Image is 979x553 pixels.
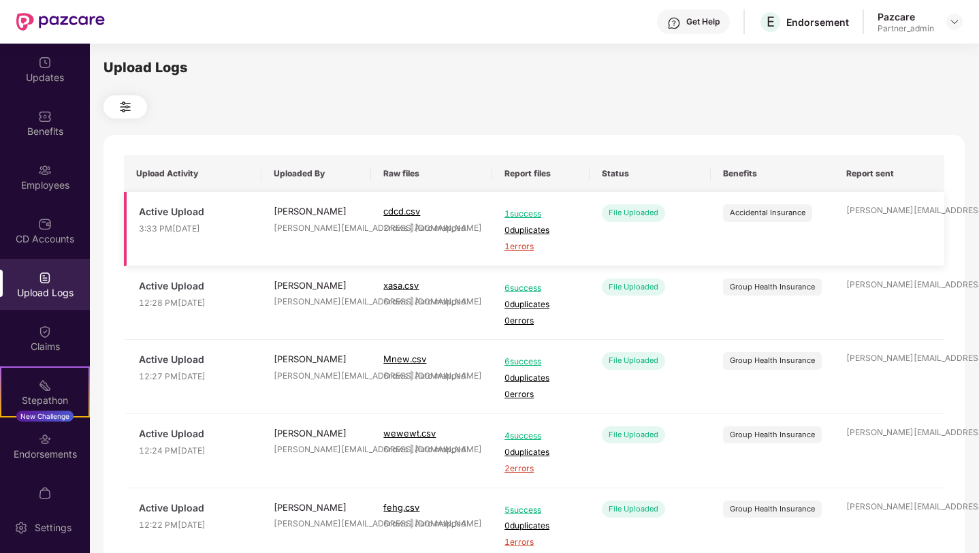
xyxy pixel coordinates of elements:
[846,426,932,439] div: [PERSON_NAME][EMAIL_ADDRESS][DOMAIN_NAME]
[410,370,413,381] span: |
[504,462,577,475] span: 2 errors
[14,521,28,535] img: svg+xml;base64,PHN2ZyBpZD0iU2V0dGluZy0yMHgyMCIgeG1sbnM9Imh0dHA6Ly93d3cudzMub3JnLzIwMDAvc3ZnIiB3aW...
[16,411,74,422] div: New Challenge
[139,426,249,441] span: Active Upload
[274,426,359,440] div: [PERSON_NAME]
[383,280,419,291] span: xasa.csv
[504,430,577,443] span: 4 success
[38,379,52,392] img: svg+xml;base64,PHN2ZyB4bWxucz0iaHR0cDovL3d3dy53My5vcmcvMjAwMC9zdmciIHdpZHRoPSIyMSIgaGVpZ2h0PSIyMC...
[504,536,577,549] span: 1 errors
[274,443,359,456] div: [PERSON_NAME][EMAIL_ADDRESS][DOMAIN_NAME]
[602,279,665,296] div: File Uploaded
[504,388,577,401] span: 0 errors
[139,223,249,236] span: 3:33 PM[DATE]
[139,445,249,458] span: 12:24 PM[DATE]
[602,204,665,221] div: File Uploaded
[686,16,720,27] div: Get Help
[415,518,466,528] span: Auto mapped
[274,370,359,383] div: [PERSON_NAME][EMAIL_ADDRESS][DOMAIN_NAME]
[730,207,805,219] div: Accidental Insurance
[31,521,76,535] div: Settings
[274,518,359,531] div: [PERSON_NAME][EMAIL_ADDRESS][DOMAIN_NAME]
[410,444,413,454] span: |
[410,518,413,528] span: |
[139,204,249,219] span: Active Upload
[38,271,52,285] img: svg+xml;base64,PHN2ZyBpZD0iVXBsb2FkX0xvZ3MiIGRhdGEtbmFtZT0iVXBsb2FkIExvZ3MiIHhtbG5zPSJodHRwOi8vd3...
[139,370,249,383] span: 12:27 PM[DATE]
[504,504,577,517] span: 5 success
[103,57,965,78] div: Upload Logs
[139,519,249,532] span: 12:22 PM[DATE]
[410,296,413,306] span: |
[415,223,466,233] span: Auto mapped
[846,501,932,513] div: [PERSON_NAME][EMAIL_ADDRESS][DOMAIN_NAME]
[383,428,436,439] span: wewewt.csv
[786,16,849,29] div: Endorsement
[383,206,420,217] span: cdcd.csv
[124,155,261,192] th: Upload Activity
[383,518,408,528] span: 6 rows
[504,298,577,311] span: 0 duplicates
[846,352,932,365] div: [PERSON_NAME][EMAIL_ADDRESS][DOMAIN_NAME]
[139,297,249,310] span: 12:28 PM[DATE]
[949,16,960,27] img: svg+xml;base64,PHN2ZyBpZD0iRHJvcGRvd24tMzJ4MzIiIHhtbG5zPSJodHRwOi8vd3d3LnczLm9yZy8yMDAwL3N2ZyIgd2...
[730,429,815,441] div: Group Health Insurance
[16,13,105,31] img: New Pazcare Logo
[1,394,89,407] div: Stepathon
[38,217,52,231] img: svg+xml;base64,PHN2ZyBpZD0iQ0RfQWNjb3VudHMiIGRhdGEtbmFtZT0iQ0QgQWNjb3VudHMiIHhtbG5zPSJodHRwOi8vd3...
[383,353,426,364] span: Mnew.csv
[139,279,249,294] span: Active Upload
[415,444,466,454] span: Auto mapped
[383,296,408,306] span: 6 rows
[117,99,133,115] img: svg+xml;base64,PHN2ZyB4bWxucz0iaHR0cDovL3d3dy53My5vcmcvMjAwMC9zdmciIHdpZHRoPSIyNCIgaGVpZ2h0PSIyNC...
[504,372,577,385] span: 0 duplicates
[383,370,408,381] span: 6 rows
[504,446,577,459] span: 0 duplicates
[415,370,466,381] span: Auto mapped
[504,282,577,295] span: 6 success
[730,503,815,515] div: Group Health Insurance
[261,155,372,192] th: Uploaded By
[711,155,834,192] th: Benefits
[730,281,815,293] div: Group Health Insurance
[492,155,590,192] th: Report files
[504,208,577,221] span: 1 success
[834,155,944,192] th: Report sent
[274,222,359,235] div: [PERSON_NAME][EMAIL_ADDRESS][DOMAIN_NAME]
[504,520,577,533] span: 0 duplicates
[38,486,52,500] img: svg+xml;base64,PHN2ZyBpZD0iTXlfT3JkZXJzIiBkYXRhLW5hbWU9Ik15IE9yZGVycyIgeG1sbnM9Imh0dHA6Ly93d3cudz...
[602,352,665,369] div: File Uploaded
[274,279,359,292] div: [PERSON_NAME]
[878,23,934,34] div: Partner_admin
[274,501,359,514] div: [PERSON_NAME]
[410,223,413,233] span: |
[38,110,52,123] img: svg+xml;base64,PHN2ZyBpZD0iQmVuZWZpdHMiIHhtbG5zPSJodHRwOi8vd3d3LnczLm9yZy8yMDAwL3N2ZyIgd2lkdGg9Ij...
[846,279,932,291] div: [PERSON_NAME][EMAIL_ADDRESS][DOMAIN_NAME]
[846,204,932,217] div: [PERSON_NAME][EMAIL_ADDRESS][DOMAIN_NAME]
[504,315,577,328] span: 0 errors
[383,502,419,513] span: fehg.csv
[38,325,52,338] img: svg+xml;base64,PHN2ZyBpZD0iQ2xhaW0iIHhtbG5zPSJodHRwOi8vd3d3LnczLm9yZy8yMDAwL3N2ZyIgd2lkdGg9IjIwIi...
[504,224,577,237] span: 0 duplicates
[371,155,492,192] th: Raw files
[274,296,359,309] div: [PERSON_NAME][EMAIL_ADDRESS][DOMAIN_NAME]
[504,355,577,368] span: 6 success
[415,296,466,306] span: Auto mapped
[767,14,775,30] span: E
[504,240,577,253] span: 1 errors
[602,501,665,518] div: File Uploaded
[730,355,815,366] div: Group Health Insurance
[878,10,934,23] div: Pazcare
[274,204,359,218] div: [PERSON_NAME]
[274,352,359,366] div: [PERSON_NAME]
[139,501,249,516] span: Active Upload
[38,432,52,446] img: svg+xml;base64,PHN2ZyBpZD0iRW5kb3JzZW1lbnRzIiB4bWxucz0iaHR0cDovL3d3dy53My5vcmcvMjAwMC9zdmciIHdpZH...
[590,155,711,192] th: Status
[38,56,52,69] img: svg+xml;base64,PHN2ZyBpZD0iVXBkYXRlZCIgeG1sbnM9Imh0dHA6Ly93d3cudzMub3JnLzIwMDAvc3ZnIiB3aWR0aD0iMj...
[139,352,249,367] span: Active Upload
[667,16,681,30] img: svg+xml;base64,PHN2ZyBpZD0iSGVscC0zMngzMiIgeG1sbnM9Imh0dHA6Ly93d3cudzMub3JnLzIwMDAvc3ZnIiB3aWR0aD...
[38,163,52,177] img: svg+xml;base64,PHN2ZyBpZD0iRW1wbG95ZWVzIiB4bWxucz0iaHR0cDovL3d3dy53My5vcmcvMjAwMC9zdmciIHdpZHRoPS...
[383,223,408,233] span: 2 rows
[602,426,665,443] div: File Uploaded
[383,444,408,454] span: 6 rows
